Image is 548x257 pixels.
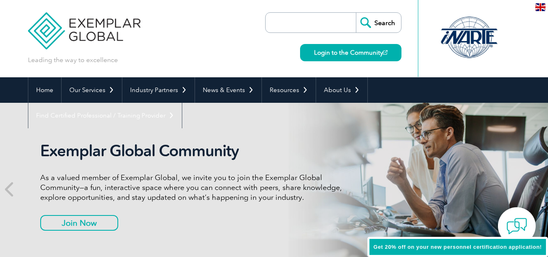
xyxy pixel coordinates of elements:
a: Home [28,77,61,103]
a: News & Events [195,77,261,103]
a: Industry Partners [122,77,195,103]
a: Join Now [40,215,118,231]
a: Find Certified Professional / Training Provider [28,103,182,128]
img: contact-chat.png [507,216,527,236]
span: Get 20% off on your new personnel certification application! [374,244,542,250]
p: As a valued member of Exemplar Global, we invite you to join the Exemplar Global Community—a fun,... [40,173,348,202]
a: Our Services [62,77,122,103]
input: Search [356,13,401,32]
a: About Us [316,77,367,103]
p: Leading the way to excellence [28,56,118,65]
img: en [535,3,546,11]
img: open_square.png [383,50,387,55]
a: Login to the Community [300,44,401,61]
a: Resources [262,77,316,103]
h2: Exemplar Global Community [40,141,348,160]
